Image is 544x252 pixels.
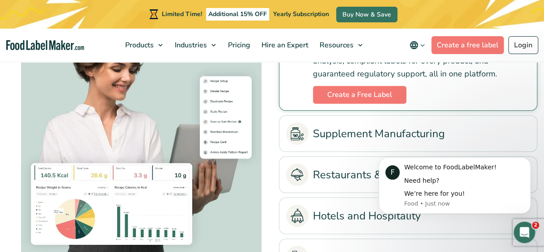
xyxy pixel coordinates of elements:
span: Yearly Subscription [273,10,329,18]
a: Pricing [223,29,254,62]
a: Industries [169,29,220,62]
a: Supplement Manufacturing [286,122,531,145]
span: Additional 15% OFF [206,8,269,21]
a: Hire an Expert [256,29,312,62]
a: Resources [314,29,367,62]
span: Resources [317,40,354,50]
li: Hotels and Hospitality [279,197,538,234]
span: 2 [532,222,539,229]
a: Create a free label [431,36,504,54]
span: Industries [172,40,208,50]
a: Restaurants & Foodservice [286,164,531,186]
a: Products [120,29,167,62]
iframe: Intercom live chat [514,222,535,243]
span: Limited Time! [162,10,202,18]
a: Buy Now & Save [336,7,397,22]
li: Restaurants & Foodservice [279,156,538,193]
iframe: Intercom notifications message [365,144,544,228]
a: Hotels and Hospitality [286,205,531,227]
a: Login [508,36,538,54]
li: Supplement Manufacturing [279,115,538,152]
a: Create a Free Label [313,86,406,104]
span: Pricing [225,40,251,50]
span: Hire an Expert [259,40,309,50]
span: Products [122,40,155,50]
